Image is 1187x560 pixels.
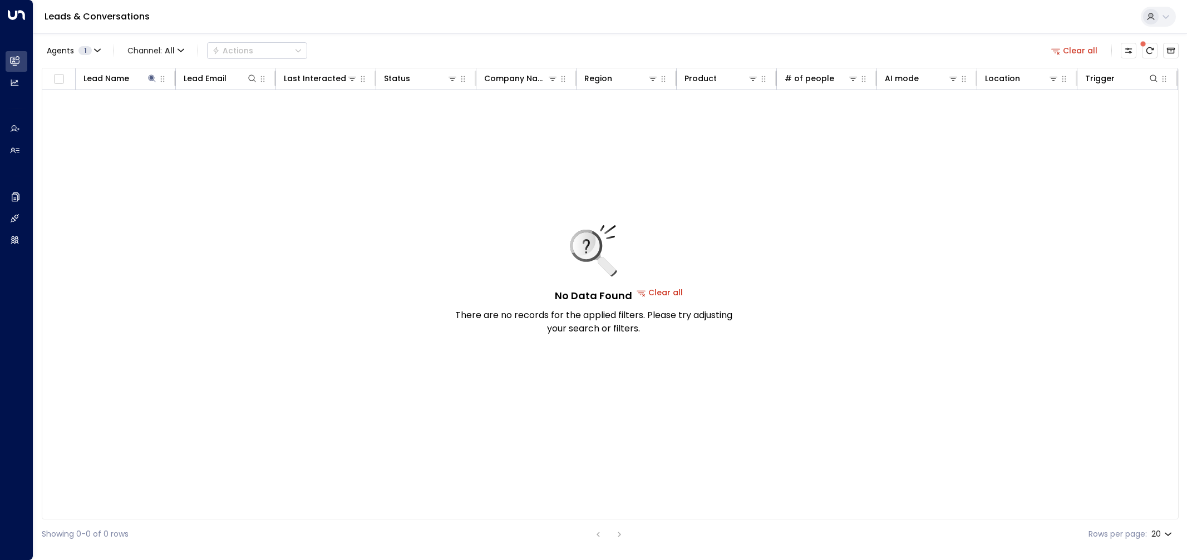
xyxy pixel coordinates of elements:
[484,72,558,85] div: Company Name
[555,288,632,303] h5: No Data Found
[785,72,859,85] div: # of people
[684,72,759,85] div: Product
[1047,43,1102,58] button: Clear all
[284,72,358,85] div: Last Interacted
[885,72,959,85] div: AI mode
[584,72,612,85] div: Region
[83,72,157,85] div: Lead Name
[123,43,189,58] span: Channel:
[45,10,150,23] a: Leads & Conversations
[1089,528,1147,540] label: Rows per page:
[1142,43,1158,58] span: There are new threads available. Refresh the grid to view the latest updates.
[207,42,307,59] button: Actions
[42,528,129,540] div: Showing 0-0 of 0 rows
[184,72,226,85] div: Lead Email
[123,43,189,58] button: Channel:All
[78,46,92,55] span: 1
[384,72,410,85] div: Status
[1085,72,1115,85] div: Trigger
[985,72,1020,85] div: Location
[885,72,919,85] div: AI mode
[212,46,253,56] div: Actions
[985,72,1059,85] div: Location
[384,72,458,85] div: Status
[584,72,658,85] div: Region
[591,527,627,541] nav: pagination navigation
[1085,72,1159,85] div: Trigger
[1151,526,1174,542] div: 20
[207,42,307,59] div: Button group with a nested menu
[42,43,105,58] button: Agents1
[52,72,66,86] span: Toggle select all
[1121,43,1136,58] button: Customize
[184,72,258,85] div: Lead Email
[284,72,346,85] div: Last Interacted
[47,47,74,54] span: Agents
[1163,43,1179,58] button: Archived Leads
[684,72,717,85] div: Product
[165,46,175,55] span: All
[83,72,129,85] div: Lead Name
[484,72,547,85] div: Company Name
[785,72,834,85] div: # of people
[455,309,733,335] p: There are no records for the applied filters. Please try adjusting your search or filters.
